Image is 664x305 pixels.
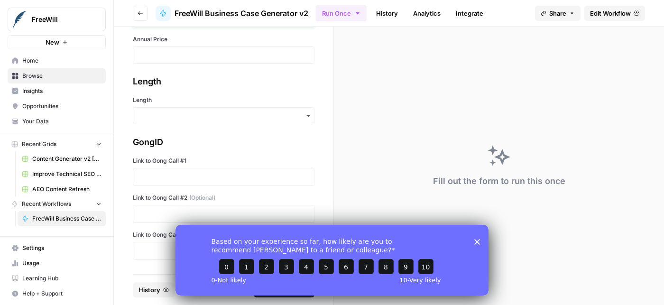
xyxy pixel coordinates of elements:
[22,259,101,268] span: Usage
[8,83,106,99] a: Insights
[22,56,101,65] span: Home
[8,256,106,271] a: Usage
[8,137,106,151] button: Recent Grids
[8,197,106,211] button: Recent Workflows
[22,289,101,298] span: Help + Support
[8,8,106,31] button: Workspace: FreeWill
[18,151,106,166] a: Content Generator v2 [DRAFT] Test
[8,35,106,49] button: New
[32,170,101,178] span: Improve Technical SEO for Page
[18,182,106,197] a: AEO Content Refresh
[175,225,489,296] iframe: Survey from AirOps
[32,214,101,223] span: FreeWill Business Case Generator v2
[22,274,101,283] span: Learning Hub
[549,9,566,18] span: Share
[8,271,106,286] a: Learning Hub
[138,285,160,295] span: History
[535,6,581,21] button: Share
[370,6,404,21] a: History
[133,231,314,239] label: Link to Gong Call #3
[32,185,101,194] span: AEO Content Refresh
[8,240,106,256] a: Settings
[18,211,106,226] a: FreeWill Business Case Generator v2
[133,75,314,88] div: Length
[133,136,314,149] div: GongID
[22,200,71,208] span: Recent Workflows
[590,9,631,18] span: Edit Workflow
[8,114,106,129] a: Your Data
[22,140,56,148] span: Recent Grids
[133,194,314,202] label: Link to Gong Call #2
[22,102,101,111] span: Opportunities
[316,5,367,21] button: Run Once
[18,166,106,182] a: Improve Technical SEO for Page
[11,11,28,28] img: FreeWill Logo
[156,6,308,21] a: FreeWill Business Case Generator v2
[8,53,106,68] a: Home
[133,271,314,285] div: Software
[22,87,101,95] span: Insights
[32,155,101,163] span: Content Generator v2 [DRAFT] Test
[133,282,175,297] button: History
[133,96,314,104] label: Length
[189,194,215,202] span: (Optional)
[22,72,101,80] span: Browse
[175,8,308,19] span: FreeWill Business Case Generator v2
[22,244,101,252] span: Settings
[8,68,106,83] a: Browse
[133,35,314,44] label: Annual Price
[407,6,446,21] a: Analytics
[584,6,645,21] a: Edit Workflow
[32,15,89,24] span: FreeWill
[450,6,489,21] a: Integrate
[8,99,106,114] a: Opportunities
[22,117,101,126] span: Your Data
[8,286,106,301] button: Help + Support
[46,37,59,47] span: New
[433,175,565,188] div: Fill out the form to run this once
[133,157,314,165] label: Link to Gong Call #1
